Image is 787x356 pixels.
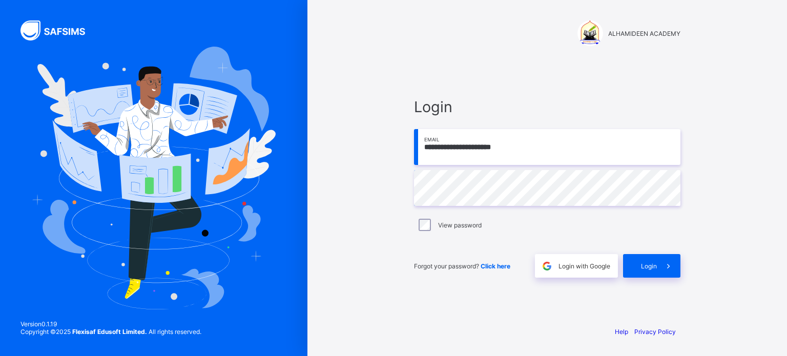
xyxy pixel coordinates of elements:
[641,262,657,270] span: Login
[438,221,482,229] label: View password
[414,262,510,270] span: Forgot your password?
[20,328,201,336] span: Copyright © 2025 All rights reserved.
[20,320,201,328] span: Version 0.1.19
[634,328,676,336] a: Privacy Policy
[72,328,147,336] strong: Flexisaf Edusoft Limited.
[608,30,680,37] span: ALHAMIDEEN ACADEMY
[481,262,510,270] a: Click here
[615,328,628,336] a: Help
[558,262,610,270] span: Login with Google
[541,260,553,272] img: google.396cfc9801f0270233282035f929180a.svg
[20,20,97,40] img: SAFSIMS Logo
[414,98,680,116] span: Login
[32,47,276,309] img: Hero Image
